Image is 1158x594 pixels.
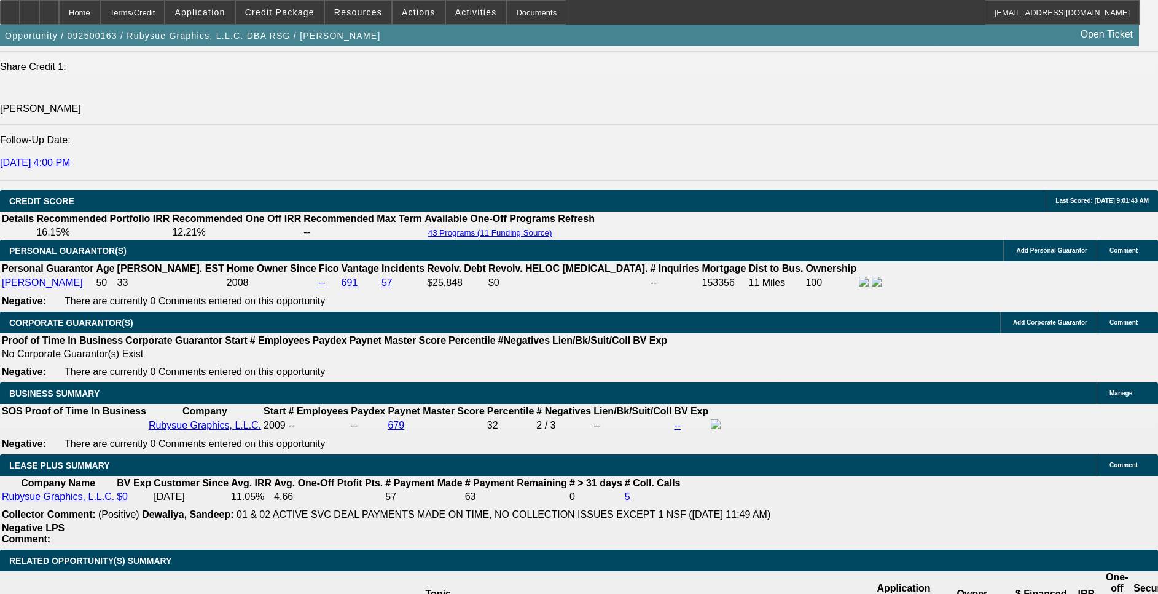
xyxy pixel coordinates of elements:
[227,263,316,274] b: Home Owner Since
[319,263,339,274] b: Fico
[674,406,708,416] b: BV Exp
[36,226,170,239] td: 16.15%
[289,420,295,430] span: --
[263,419,286,432] td: 2009
[1,405,23,418] th: SOS
[464,491,568,503] td: 63
[9,196,74,206] span: CREDIT SCORE
[125,335,222,346] b: Corporate Guarantor
[1076,24,1138,45] a: Open Ticket
[171,226,302,239] td: 12.21%
[117,491,128,502] a: $0
[536,406,591,416] b: # Negatives
[2,509,96,520] b: Collector Comment:
[154,478,229,488] b: Customer Since
[805,263,856,274] b: Ownership
[424,228,556,238] button: 43 Programs (11 Funding Source)
[674,420,681,430] a: --
[142,509,233,520] b: Dewaliya, Sandeep:
[273,491,383,503] td: 4.66
[593,406,671,416] b: Lien/Bk/Suit/Coll
[182,406,227,416] b: Company
[171,213,302,225] th: Recommended One Off IRR
[749,263,804,274] b: Dist to Bus.
[488,263,648,274] b: Revolv. HELOC [MEDICAL_DATA].
[9,246,127,256] span: PERSONAL GUARANTOR(S)
[96,263,114,274] b: Age
[313,335,347,346] b: Paydex
[65,296,325,306] span: There are currently 0 Comments entered on this opportunity
[2,366,46,377] b: Negative:
[2,263,93,274] b: Personal Guarantor
[385,491,463,503] td: 57
[625,491,630,502] a: 5
[455,7,497,17] span: Activities
[1109,247,1138,254] span: Comment
[569,478,622,488] b: # > 31 days
[303,226,423,239] td: --
[350,419,386,432] td: --
[174,7,225,17] span: Application
[98,509,139,520] span: (Positive)
[805,276,857,290] td: 100
[9,389,100,398] span: BUSINESS SUMMARY
[872,277,882,287] img: linkedin-icon.png
[65,366,325,377] span: There are currently 0 Comments entered on this opportunity
[633,335,667,346] b: BV Exp
[385,478,462,488] b: # Payment Made
[325,1,391,24] button: Resources
[350,335,446,346] b: Paynet Master Score
[625,478,681,488] b: # Coll. Calls
[25,405,147,418] th: Proof of Time In Business
[351,406,385,416] b: Paydex
[319,277,326,288] a: --
[381,263,424,274] b: Incidents
[1055,197,1149,204] span: Last Scored: [DATE] 9:01:43 AM
[21,478,95,488] b: Company Name
[427,263,486,274] b: Revolv. Debt
[498,335,550,346] b: #Negatives
[2,438,46,449] b: Negative:
[65,438,325,449] span: There are currently 0 Comments entered on this opportunity
[231,478,272,488] b: Avg. IRR
[117,263,224,274] b: [PERSON_NAME]. EST
[165,1,234,24] button: Application
[334,7,382,17] span: Resources
[153,491,229,503] td: [DATE]
[593,419,672,432] td: --
[1,348,673,360] td: No Corporate Guarantor(s) Exist
[303,213,423,225] th: Recommended Max Term
[388,406,484,416] b: Paynet Master Score
[702,263,746,274] b: Mortgage
[2,277,83,288] a: [PERSON_NAME]
[448,335,495,346] b: Percentile
[95,276,115,290] td: 50
[245,7,315,17] span: Credit Package
[557,213,595,225] th: Refresh
[1,335,123,347] th: Proof of Time In Business
[342,263,379,274] b: Vantage
[9,461,110,470] span: LEASE PLUS SUMMARY
[2,296,46,306] b: Negative:
[402,7,436,17] span: Actions
[424,213,557,225] th: Available One-Off Programs
[711,419,721,429] img: facebook-icon.png
[488,276,649,290] td: $0
[230,491,272,503] td: 11.05%
[225,335,247,346] b: Start
[117,276,225,290] td: 33
[149,420,261,430] a: Rubysue Graphics, L.L.C.
[1109,462,1138,469] span: Comment
[702,276,747,290] td: 153356
[569,491,623,503] td: 0
[250,335,310,346] b: # Employees
[237,509,770,520] span: 01 & 02 ACTIVE SVC DEAL PAYMENTS MADE ON TIME, NO COLLECTION ISSUES EXCEPT 1 NSF ([DATE] 11:49 AM)
[264,406,286,416] b: Start
[1109,319,1138,326] span: Comment
[536,420,591,431] div: 2 / 3
[9,318,133,328] span: CORPORATE GUARANTOR(S)
[342,277,358,288] a: 691
[426,276,487,290] td: $25,848
[649,276,700,290] td: --
[236,1,324,24] button: Credit Package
